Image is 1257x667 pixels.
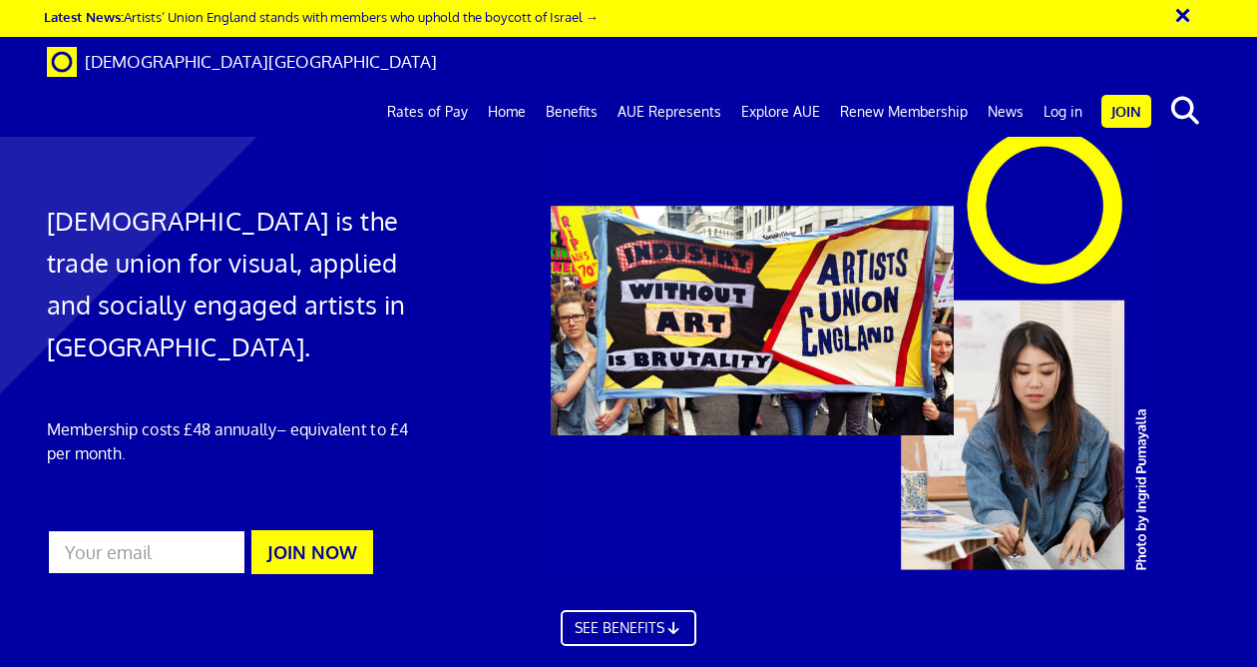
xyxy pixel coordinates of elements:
a: Log in [1034,87,1092,137]
a: Benefits [536,87,608,137]
p: Membership costs £48 annually – equivalent to £4 per month. [47,417,415,465]
a: Join [1101,95,1151,128]
span: [DEMOGRAPHIC_DATA][GEOGRAPHIC_DATA] [85,51,437,72]
a: Brand [DEMOGRAPHIC_DATA][GEOGRAPHIC_DATA] [32,37,452,87]
input: Your email [47,529,246,575]
button: search [1155,90,1216,132]
button: JOIN NOW [251,530,373,574]
a: Home [478,87,536,137]
a: Rates of Pay [377,87,478,137]
a: SEE BENEFITS [561,610,696,646]
a: News [978,87,1034,137]
a: Explore AUE [731,87,830,137]
a: Latest News:Artists’ Union England stands with members who uphold the boycott of Israel → [44,8,599,25]
a: AUE Represents [608,87,731,137]
h1: [DEMOGRAPHIC_DATA] is the trade union for visual, applied and socially engaged artists in [GEOGRA... [47,200,415,367]
strong: Latest News: [44,8,124,25]
a: Renew Membership [830,87,978,137]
